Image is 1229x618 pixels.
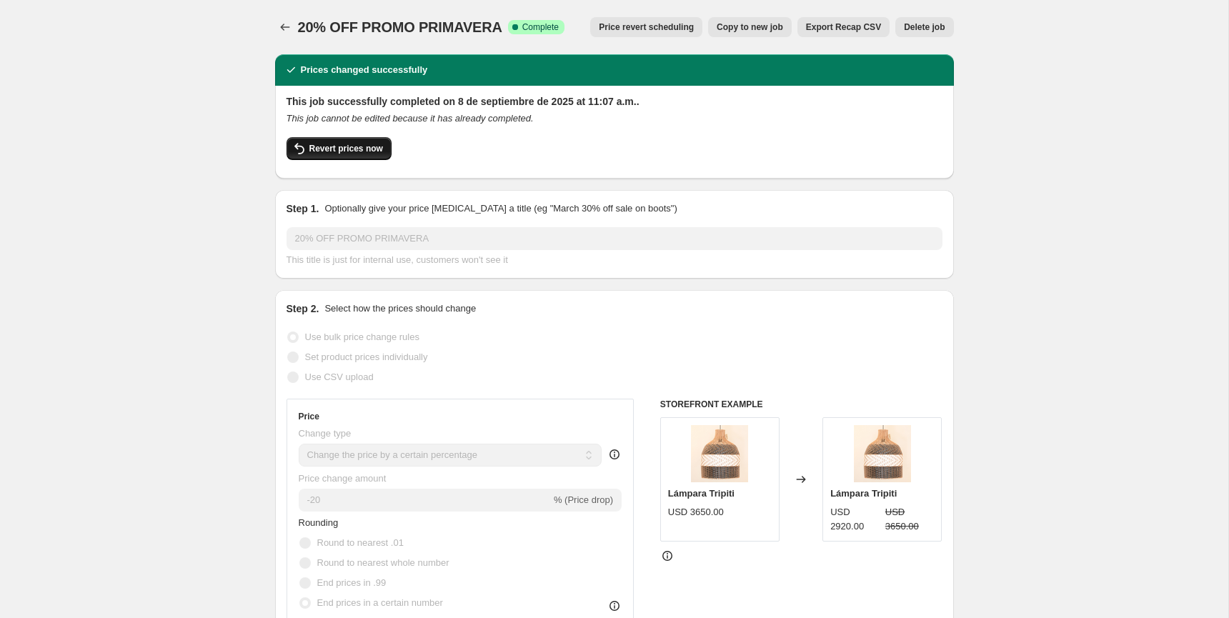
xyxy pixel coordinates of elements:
span: Copy to new job [717,21,783,33]
input: -15 [299,489,551,512]
h3: Price [299,411,319,422]
span: Export Recap CSV [806,21,881,33]
button: Delete job [895,17,953,37]
span: Use CSV upload [305,372,374,382]
span: Use bulk price change rules [305,332,419,342]
img: 20_cbcb0464-8706-4e85-868c-9419a8b396d0_80x.png [691,425,748,482]
button: Price revert scheduling [590,17,702,37]
button: Export Recap CSV [797,17,890,37]
span: Lámpara Tripiti [668,488,735,499]
div: USD 3650.00 [668,505,724,519]
span: 20% OFF PROMO PRIMAVERA [298,19,502,35]
span: End prices in .99 [317,577,387,588]
input: 30% off holiday sale [287,227,942,250]
span: Change type [299,428,352,439]
p: Select how the prices should change [324,301,476,316]
h2: This job successfully completed on 8 de septiembre de 2025 at 11:07 a.m.. [287,94,942,109]
span: Set product prices individually [305,352,428,362]
span: This title is just for internal use, customers won't see it [287,254,508,265]
strike: USD 3650.00 [885,505,935,534]
span: Complete [522,21,559,33]
span: End prices in a certain number [317,597,443,608]
span: Rounding [299,517,339,528]
h2: Step 2. [287,301,319,316]
span: Round to nearest .01 [317,537,404,548]
button: Revert prices now [287,137,392,160]
span: % (Price drop) [554,494,613,505]
button: Price change jobs [275,17,295,37]
div: help [607,447,622,462]
span: Delete job [904,21,945,33]
img: 20_cbcb0464-8706-4e85-868c-9419a8b396d0_80x.png [854,425,911,482]
span: Revert prices now [309,143,383,154]
span: Round to nearest whole number [317,557,449,568]
p: Optionally give your price [MEDICAL_DATA] a title (eg "March 30% off sale on boots") [324,201,677,216]
h6: STOREFRONT EXAMPLE [660,399,942,410]
button: Copy to new job [708,17,792,37]
h2: Step 1. [287,201,319,216]
span: Price revert scheduling [599,21,694,33]
span: Lámpara Tripiti [830,488,897,499]
div: USD 2920.00 [830,505,880,534]
i: This job cannot be edited because it has already completed. [287,113,534,124]
span: Price change amount [299,473,387,484]
h2: Prices changed successfully [301,63,428,77]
